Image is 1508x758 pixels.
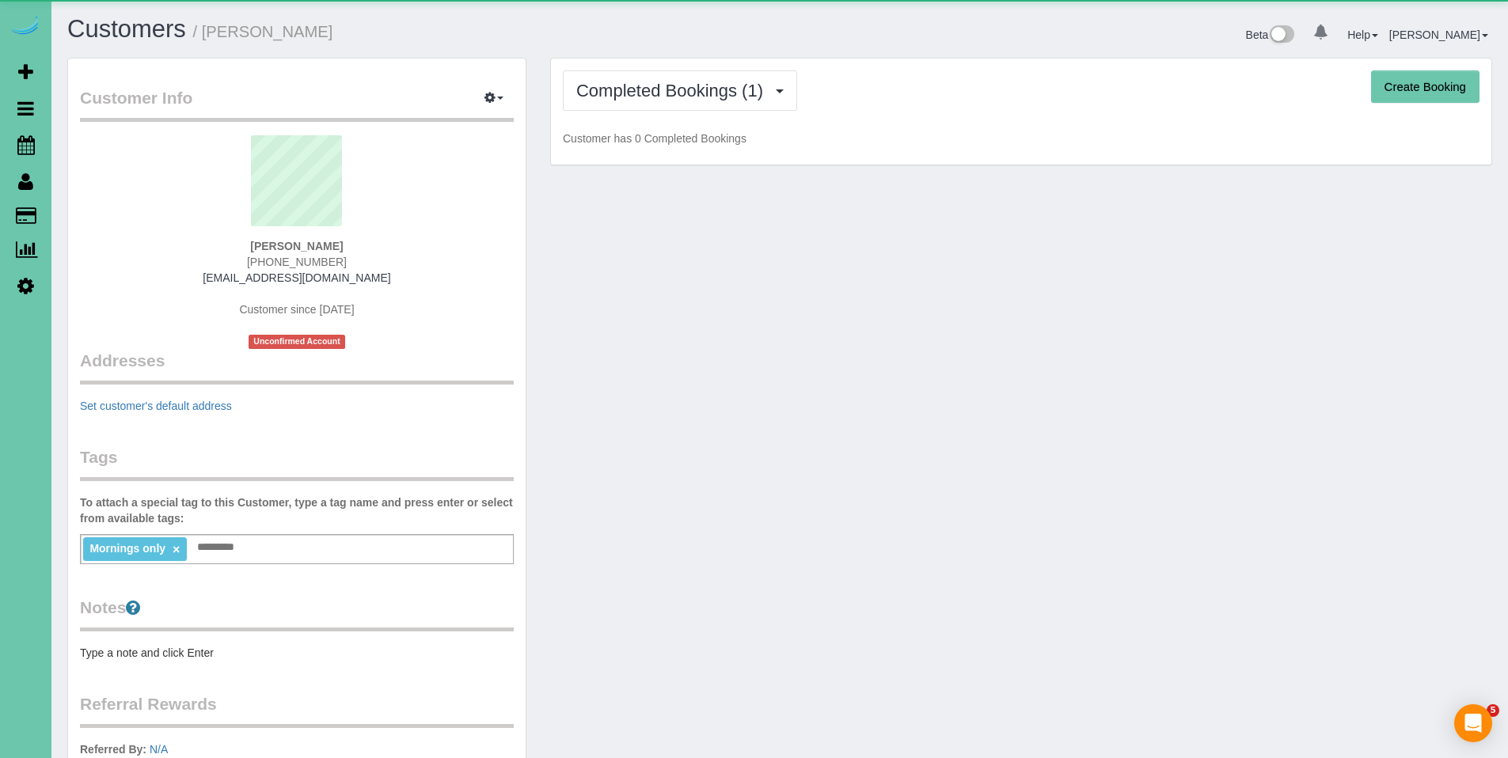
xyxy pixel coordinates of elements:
legend: Notes [80,596,514,631]
legend: Tags [80,445,514,481]
button: Create Booking [1371,70,1480,104]
a: [EMAIL_ADDRESS][DOMAIN_NAME] [203,271,390,284]
small: / [PERSON_NAME] [193,23,333,40]
label: Referred By: [80,741,146,757]
span: Mornings only [89,542,165,555]
button: Completed Bookings (1) [563,70,797,111]
a: Beta [1246,28,1295,41]
legend: Referral Rewards [80,692,514,728]
span: [PHONE_NUMBER] [247,256,347,268]
img: New interface [1268,25,1294,46]
span: 5 [1487,704,1499,717]
pre: Type a note and click Enter [80,645,514,661]
p: Customer has 0 Completed Bookings [563,131,1480,146]
label: To attach a special tag to this Customer, type a tag name and press enter or select from availabl... [80,495,514,526]
a: Set customer's default address [80,400,232,412]
span: Customer since [DATE] [239,303,354,316]
a: N/A [150,743,168,756]
legend: Customer Info [80,86,514,122]
strong: [PERSON_NAME] [250,240,343,252]
a: Help [1347,28,1378,41]
img: Automaid Logo [9,16,41,38]
span: Completed Bookings (1) [576,81,771,100]
a: × [173,543,180,556]
div: Open Intercom Messenger [1454,704,1492,742]
a: Customers [67,15,186,43]
span: Unconfirmed Account [249,335,345,348]
a: [PERSON_NAME] [1389,28,1488,41]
